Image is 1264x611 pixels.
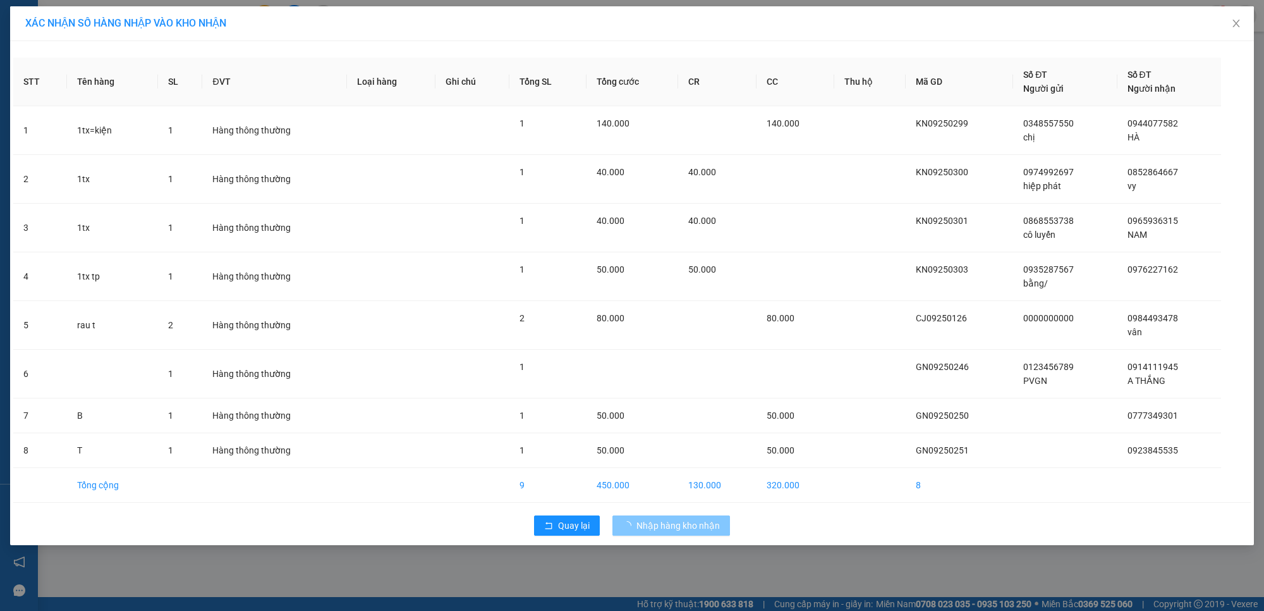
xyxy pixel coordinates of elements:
[67,58,158,106] th: Tên hàng
[597,118,629,128] span: 140.000
[1127,445,1178,455] span: 0923845535
[1023,83,1064,94] span: Người gửi
[767,313,794,323] span: 80.000
[168,410,173,421] span: 1
[202,204,347,252] td: Hàng thông thường
[520,167,525,177] span: 1
[767,118,799,128] span: 140.000
[612,515,730,536] button: Nhập hàng kho nhận
[202,433,347,468] td: Hàng thông thường
[509,468,586,503] td: 9
[67,155,158,204] td: 1tx
[1127,132,1139,142] span: HÀ
[1127,167,1178,177] span: 0852864667
[623,521,636,530] span: loading
[13,252,67,301] td: 4
[67,398,158,433] td: B
[13,301,67,350] td: 5
[1127,83,1176,94] span: Người nhận
[906,468,1013,503] td: 8
[1127,313,1178,323] span: 0984493478
[202,106,347,155] td: Hàng thông thường
[202,155,347,204] td: Hàng thông thường
[67,106,158,155] td: 1tx=kiện
[13,155,67,204] td: 2
[767,410,794,421] span: 50.000
[1127,264,1178,275] span: 0976227162
[168,223,173,233] span: 1
[767,445,794,455] span: 50.000
[1127,327,1142,337] span: vân
[13,106,67,155] td: 1
[520,264,525,275] span: 1
[202,252,347,301] td: Hàng thông thường
[520,118,525,128] span: 1
[67,204,158,252] td: 1tx
[834,58,906,106] th: Thu hộ
[1023,278,1048,288] span: bằng/
[67,301,158,350] td: rau t
[13,433,67,468] td: 8
[168,125,173,135] span: 1
[1127,230,1147,240] span: NAM
[1023,376,1047,386] span: PVGN
[906,58,1013,106] th: Mã GD
[678,58,756,106] th: CR
[916,445,969,455] span: GN09250251
[25,17,226,29] span: XÁC NHẬN SỐ HÀNG NHẬP VÀO KHO NHẬN
[168,445,173,455] span: 1
[1023,230,1055,240] span: cô luyến
[13,350,67,398] td: 6
[202,398,347,433] td: Hàng thông thường
[597,167,624,177] span: 40.000
[1127,362,1178,372] span: 0914111945
[1023,167,1074,177] span: 0974992697
[1023,70,1047,80] span: Số ĐT
[586,58,678,106] th: Tổng cước
[202,350,347,398] td: Hàng thông thường
[1231,18,1241,28] span: close
[168,174,173,184] span: 1
[916,362,969,372] span: GN09250246
[916,313,967,323] span: CJ09250126
[678,468,756,503] td: 130.000
[1023,118,1074,128] span: 0348557550
[1127,118,1178,128] span: 0944077582
[688,167,716,177] span: 40.000
[597,313,624,323] span: 80.000
[67,468,158,503] td: Tổng cộng
[509,58,586,106] th: Tổng SL
[916,216,968,226] span: KN09250301
[688,216,716,226] span: 40.000
[586,468,678,503] td: 450.000
[13,204,67,252] td: 3
[597,264,624,275] span: 50.000
[1023,362,1074,372] span: 0123456789
[1127,181,1136,191] span: vy
[202,301,347,350] td: Hàng thông thường
[520,362,525,372] span: 1
[916,118,968,128] span: KN09250299
[347,58,435,106] th: Loại hàng
[520,410,525,421] span: 1
[67,433,158,468] td: T
[158,58,202,106] th: SL
[168,320,173,330] span: 2
[597,445,624,455] span: 50.000
[520,445,525,455] span: 1
[916,410,969,421] span: GN09250250
[435,58,509,106] th: Ghi chú
[1218,6,1254,42] button: Close
[757,58,834,106] th: CC
[1023,313,1074,323] span: 0000000000
[168,271,173,281] span: 1
[544,521,553,531] span: rollback
[1127,216,1178,226] span: 0965936315
[757,468,834,503] td: 320.000
[1127,376,1165,386] span: A THẮNG
[520,216,525,226] span: 1
[597,216,624,226] span: 40.000
[1023,264,1074,275] span: 0935287567
[558,519,590,533] span: Quay lại
[636,519,720,533] span: Nhập hàng kho nhận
